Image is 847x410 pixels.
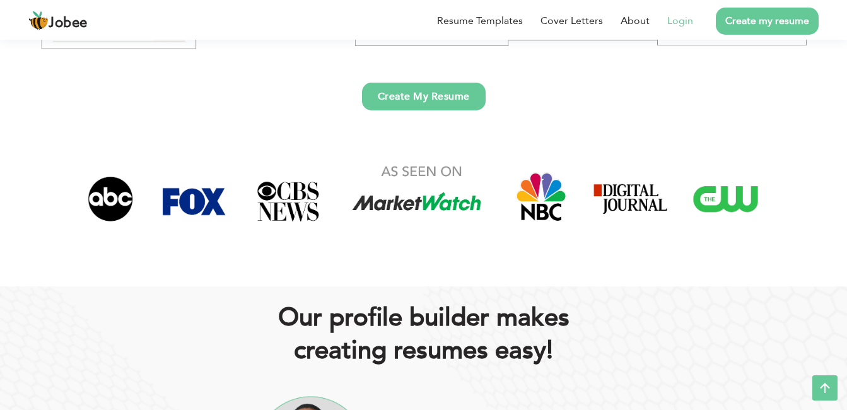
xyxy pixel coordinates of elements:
a: Create my resume [716,8,819,35]
a: Jobee [28,11,88,31]
a: Create My Resume [362,83,486,110]
span: Jobee [49,16,88,30]
a: Resume Templates [437,13,523,28]
h2: Our proﬁle builder makes creating resumes easy! [83,302,764,367]
a: Login [667,13,693,28]
img: jobee.io [28,11,49,31]
a: About [621,13,650,28]
a: Cover Letters [540,13,603,28]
